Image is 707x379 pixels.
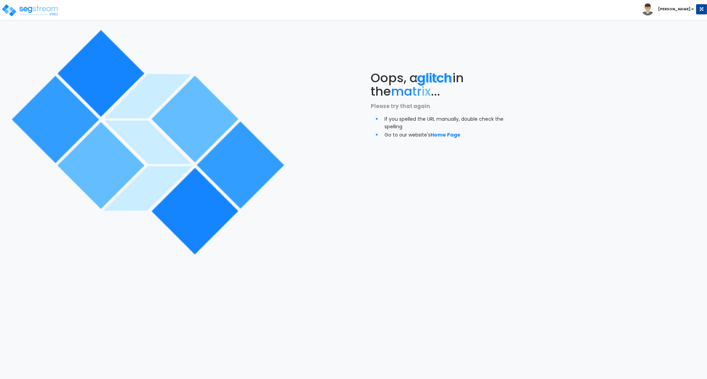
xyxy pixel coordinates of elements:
span: Oops, a in the ... [371,69,464,100]
span: tr [412,83,422,100]
b: [PERSON_NAME] [658,7,690,12]
li: Go to our website's [384,130,513,139]
a: Home Page [431,131,460,138]
img: logo_pro_r.png [1,3,59,17]
span: ma [391,83,412,100]
p: Please try that again [371,102,513,111]
li: If you spelled the URL manually, double check the spelling [384,114,513,130]
span: glitch [418,69,453,87]
img: avatar.png [642,3,654,15]
span: ix [422,83,431,100]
